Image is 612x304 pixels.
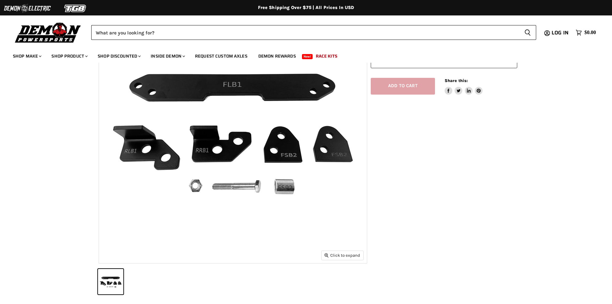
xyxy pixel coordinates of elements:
[91,25,536,40] form: Product
[253,50,301,63] a: Demon Rewards
[146,50,189,63] a: Inside Demon
[51,2,100,14] img: TGB Logo 2
[13,21,83,44] img: Demon Powersports
[91,25,519,40] input: Search
[324,253,360,258] span: Click to expand
[549,30,572,36] a: Log in
[98,269,123,294] button: Can-Am Defender HD10 Demon Bracket Lift Kit thumbnail
[302,54,313,59] span: New!
[445,78,483,95] aside: Share this:
[8,50,45,63] a: Shop Make
[93,50,145,63] a: Shop Discounted
[190,50,252,63] a: Request Custom Axles
[445,78,468,83] span: Share this:
[322,251,363,260] button: Click to expand
[3,2,51,14] img: Demon Electric Logo 2
[49,5,563,11] div: Free Shipping Over $75 | All Prices In USD
[552,29,569,37] span: Log in
[311,50,342,63] a: Race Kits
[572,28,599,37] a: $0.00
[519,25,536,40] button: Search
[47,50,92,63] a: Shop Product
[584,30,596,36] span: $0.00
[8,47,594,63] ul: Main menu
